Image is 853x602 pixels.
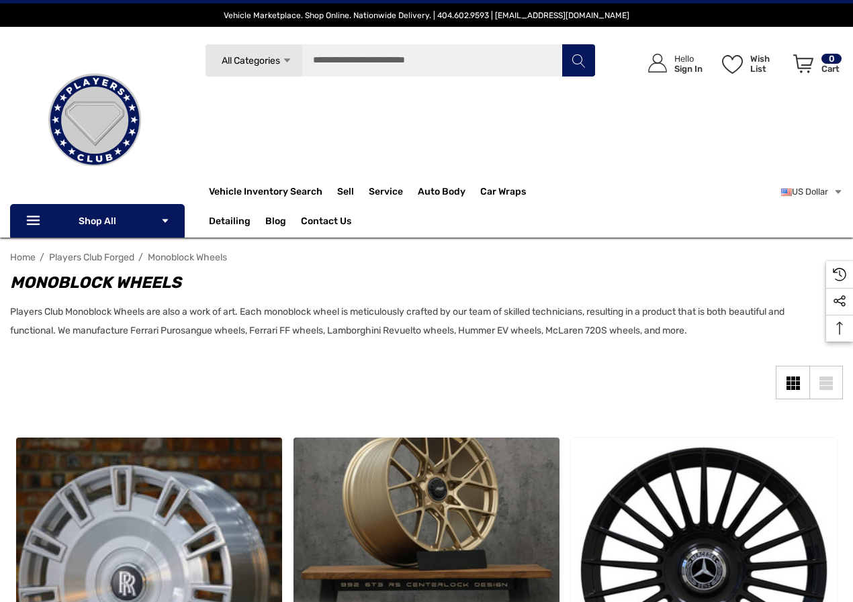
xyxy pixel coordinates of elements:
[833,268,846,281] svg: Recently Viewed
[282,56,292,66] svg: Icon Arrow Down
[633,40,709,87] a: Sign in
[480,179,541,205] a: Car Wraps
[674,64,703,74] p: Sign In
[480,186,526,201] span: Car Wraps
[648,54,667,72] svg: Icon User Account
[793,54,813,73] svg: Review Your Cart
[809,366,843,399] a: List View
[369,186,403,201] span: Service
[722,55,743,74] svg: Wish List
[209,215,251,230] span: Detailing
[209,186,322,201] a: Vehicle Inventory Search
[222,55,280,66] span: All Categories
[25,213,45,229] svg: Icon Line
[28,53,162,187] img: Players Club | Cars For Sale
[10,270,829,295] h1: Monoblock Wheels
[369,179,418,205] a: Service
[776,366,809,399] a: Grid View
[337,179,369,205] a: Sell
[418,179,480,205] a: Auto Body
[10,252,36,263] a: Home
[265,215,286,230] a: Blog
[833,295,846,308] svg: Social Media
[781,179,843,205] a: USD
[418,186,465,201] span: Auto Body
[205,44,302,77] a: All Categories Icon Arrow Down Icon Arrow Up
[821,64,842,74] p: Cart
[224,11,629,20] span: Vehicle Marketplace. Shop Online. Nationwide Delivery. | 404.602.9593 | [EMAIL_ADDRESS][DOMAIN_NAME]
[10,204,185,238] p: Shop All
[337,186,354,201] span: Sell
[209,208,265,235] a: Detailing
[148,252,227,263] a: Monoblock Wheels
[10,246,843,269] nav: Breadcrumb
[716,40,787,87] a: Wish List Wish List
[49,252,134,263] a: Players Club Forged
[161,216,170,225] svg: Icon Arrow Down
[10,303,829,340] p: Players Club Monoblock Wheels are also a work of art. Each monoblock wheel is meticulously crafte...
[301,215,351,230] a: Contact Us
[821,54,842,64] p: 0
[562,44,595,77] button: Search
[787,40,843,93] a: Cart with 0 items
[674,54,703,64] p: Hello
[826,321,853,335] svg: Top
[750,54,786,74] p: Wish List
